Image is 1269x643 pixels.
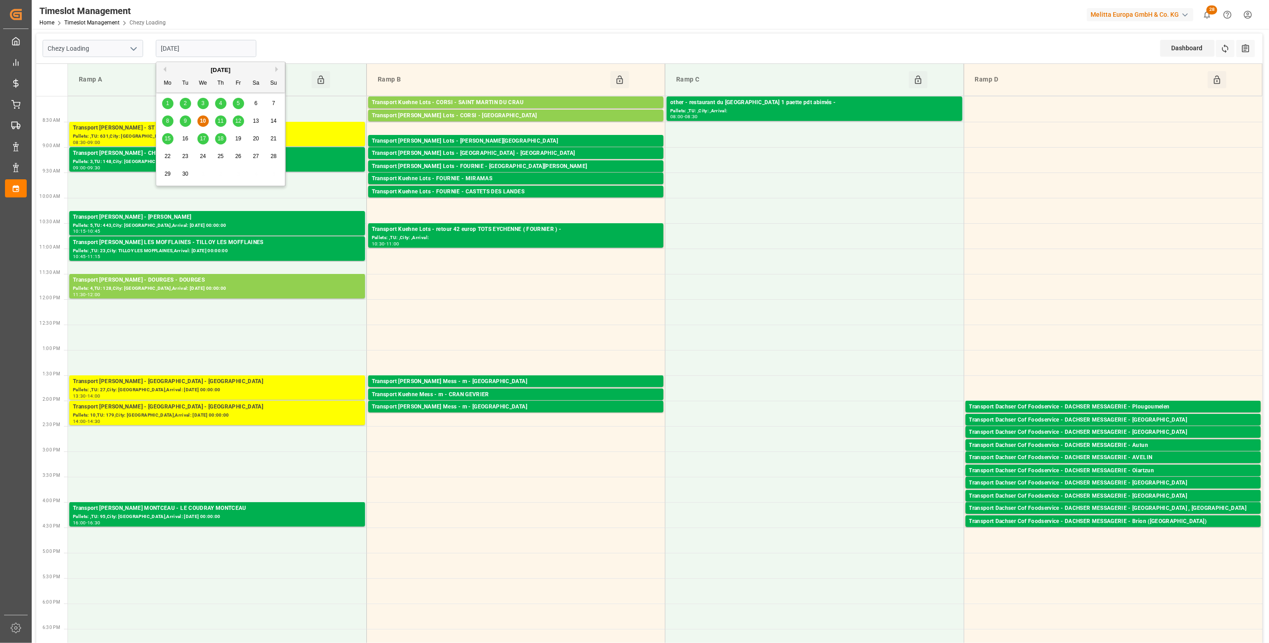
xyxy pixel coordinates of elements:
span: 18 [217,135,223,142]
div: Ramp C [673,71,909,88]
div: Choose Friday, September 5th, 2025 [233,98,244,109]
span: 14 [270,118,276,124]
div: Choose Monday, September 1st, 2025 [162,98,173,109]
div: 11:15 [87,254,101,259]
a: Home [39,19,54,26]
input: Type to search/select [43,40,143,57]
div: 13:30 [73,394,86,398]
div: Choose Tuesday, September 16th, 2025 [180,133,191,144]
div: Pallets: ,TU: 95,City: [GEOGRAPHIC_DATA],Arrival: [DATE] 00:00:00 [73,513,361,521]
div: Choose Monday, September 8th, 2025 [162,115,173,127]
button: Next Month [275,67,281,72]
div: - [86,419,87,423]
span: 9 [184,118,187,124]
div: Ramp B [374,71,610,88]
div: - [86,229,87,233]
span: 2 [184,100,187,106]
div: 10:15 [73,229,86,233]
span: 12:00 PM [39,295,60,300]
div: Su [268,78,279,89]
button: Help Center [1217,5,1238,25]
div: - [86,166,87,170]
div: Choose Tuesday, September 23rd, 2025 [180,151,191,162]
a: Timeslot Management [64,19,120,26]
div: Pallets: 13,TU: ,City: [GEOGRAPHIC_DATA],Arrival: [DATE] 00:00:00 [372,120,660,128]
div: Transport [PERSON_NAME] Mess - m - [GEOGRAPHIC_DATA] [372,403,660,412]
div: month 2025-09 [159,95,283,183]
span: 10:00 AM [39,194,60,199]
span: 6:30 PM [43,625,60,630]
div: Choose Saturday, September 6th, 2025 [250,98,262,109]
div: Transport [PERSON_NAME] - [GEOGRAPHIC_DATA] - [GEOGRAPHIC_DATA] [73,403,361,412]
span: 24 [200,153,206,159]
span: 1 [166,100,169,106]
div: Pallets: ,TU: 87,City: [GEOGRAPHIC_DATA],Arrival: [DATE] 00:00:00 [969,437,1257,445]
div: Pallets: ,TU: 65,City: [GEOGRAPHIC_DATA],Arrival: [DATE] 00:00:00 [969,475,1257,483]
button: open menu [126,42,140,56]
div: Transport Kuehne Lots - CORSI - SAINT MARTIN DU CRAU [372,98,660,107]
span: 10:30 AM [39,219,60,224]
div: Pallets: 11,TU: 261,City: [GEOGRAPHIC_DATA][PERSON_NAME],Arrival: [DATE] 00:00:00 [372,107,660,115]
span: 19 [235,135,241,142]
div: 09:30 [87,166,101,170]
span: 12:30 PM [39,321,60,326]
div: Pallets: 3,TU: ,City: CASTETS DES [PERSON_NAME],Arrival: [DATE] 00:00:00 [372,197,660,204]
div: Pallets: 2,TU: 24,City: [GEOGRAPHIC_DATA],Arrival: [DATE] 00:00:00 [969,501,1257,509]
div: Pallets: 1,TU: 36,City: [GEOGRAPHIC_DATA][PERSON_NAME],Arrival: [DATE] 00:00:00 [372,171,660,179]
div: Choose Friday, September 12th, 2025 [233,115,244,127]
div: Transport [PERSON_NAME] Lots - FOURNIE - [GEOGRAPHIC_DATA][PERSON_NAME] [372,162,660,171]
div: Choose Thursday, September 11th, 2025 [215,115,226,127]
div: Transport Dachser Cof Foodservice - DACHSER MESSAGERIE - Oiartzun [969,466,1257,475]
div: Transport Dachser Cof Foodservice - DACHSER MESSAGERIE - [GEOGRAPHIC_DATA] [969,492,1257,501]
div: Choose Tuesday, September 30th, 2025 [180,168,191,180]
div: Transport [PERSON_NAME] - [PERSON_NAME] [73,213,361,222]
span: 13 [253,118,259,124]
input: DD-MM-YYYY [156,40,256,57]
div: 11:30 [73,293,86,297]
div: Pallets: 5,TU: 443,City: [GEOGRAPHIC_DATA],Arrival: [DATE] 00:00:00 [73,222,361,230]
div: Transport [PERSON_NAME] - DOURGES - DOURGES [73,276,361,285]
span: 11:30 AM [39,270,60,275]
div: Transport Kuehne Lots - retour 42 europ TOTS EYCHENNE ( FOURNIER ) - [372,225,660,234]
span: 3:30 PM [43,473,60,478]
div: Dashboard [1160,40,1215,57]
div: 14:30 [87,419,101,423]
div: Pallets: ,TU: 83,City: [GEOGRAPHIC_DATA],Arrival: [DATE] 00:00:00 [969,425,1257,432]
div: Choose Monday, September 15th, 2025 [162,133,173,144]
div: Choose Wednesday, September 17th, 2025 [197,133,209,144]
div: - [385,242,386,246]
div: Pallets: 2,TU: 28,City: [GEOGRAPHIC_DATA] , [GEOGRAPHIC_DATA],Arrival: [DATE] 00:00:00 [969,513,1257,521]
div: Choose Monday, September 22nd, 2025 [162,151,173,162]
div: Transport Kuehne Lots - FOURNIE - MIRAMAS [372,174,660,183]
div: Transport [PERSON_NAME] - ST PIERRE DES CORPS - ST PIERRE DES CORPS [73,124,361,133]
div: Pallets: ,TU: 631,City: [GEOGRAPHIC_DATA],Arrival: [DATE] 00:00:00 [73,133,361,140]
div: Choose Sunday, September 21st, 2025 [268,133,279,144]
span: 8:30 AM [43,118,60,123]
div: We [197,78,209,89]
span: 1:00 PM [43,346,60,351]
span: 11 [217,118,223,124]
button: Previous Month [161,67,166,72]
div: Choose Saturday, September 20th, 2025 [250,133,262,144]
div: Choose Thursday, September 4th, 2025 [215,98,226,109]
div: 16:00 [73,521,86,525]
span: 9:30 AM [43,168,60,173]
div: Pallets: ,TU: 13,City: CRAN GEVRIER,Arrival: [DATE] 00:00:00 [372,399,660,407]
div: Transport Dachser Cof Foodservice - DACHSER MESSAGERIE - [GEOGRAPHIC_DATA] [969,416,1257,425]
span: 20 [253,135,259,142]
div: Pallets: 1,TU: 14,City: [GEOGRAPHIC_DATA],Arrival: [DATE] 00:00:00 [969,450,1257,458]
div: Pallets: 2,TU: ,City: [GEOGRAPHIC_DATA],Arrival: [DATE] 00:00:00 [372,183,660,191]
div: Pallets: ,TU: ,City: ,Arrival: [670,107,958,115]
span: 17 [200,135,206,142]
div: Pallets: ,TU: 15,City: [GEOGRAPHIC_DATA],Arrival: [DATE] 00:00:00 [372,386,660,394]
span: 16 [182,135,188,142]
div: 10:30 [372,242,385,246]
div: Pallets: ,TU: 69,City: [GEOGRAPHIC_DATA],Arrival: [DATE] 00:00:00 [969,488,1257,495]
div: Choose Thursday, September 18th, 2025 [215,133,226,144]
div: Choose Saturday, September 13th, 2025 [250,115,262,127]
div: Choose Wednesday, September 10th, 2025 [197,115,209,127]
div: Transport [PERSON_NAME] Mess - m - [GEOGRAPHIC_DATA] [372,377,660,386]
div: - [86,521,87,525]
div: Pallets: ,TU: 52,City: Brion ([GEOGRAPHIC_DATA]),Arrival: [DATE] 00:00:00 [969,526,1257,534]
div: Choose Monday, September 29th, 2025 [162,168,173,180]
